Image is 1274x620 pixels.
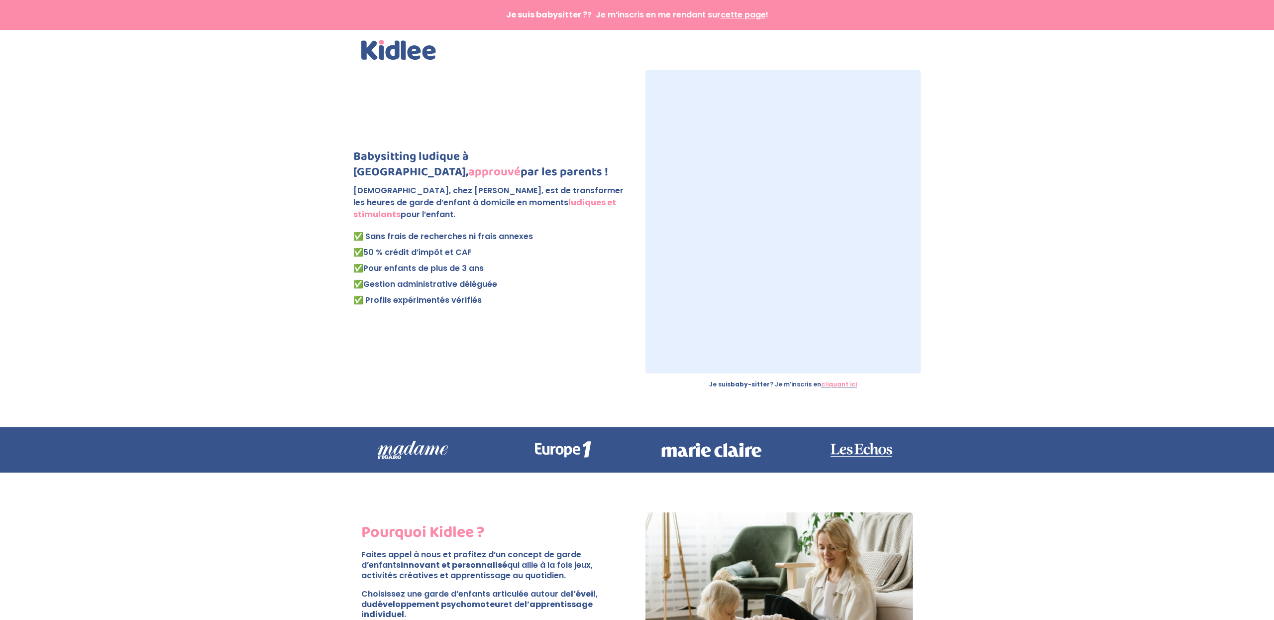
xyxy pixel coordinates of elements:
[353,149,629,185] h1: Babysitting ludique à [GEOGRAPHIC_DATA], par les parents !
[571,588,596,600] strong: l’éveil
[353,294,482,306] span: ✅ Profils expérimentés vérifiés
[721,9,766,20] span: cette page
[503,427,622,473] img: europe 1
[361,550,629,589] p: Faites appel à nous et profitez d’un concept de garde d’enfants qui allie à la fois jeux, activit...
[353,262,363,274] strong: ✅
[821,380,857,388] a: cliquant ici
[353,278,497,290] span: ✅Gestion administrative déléguée
[645,381,921,387] p: Je suis ? Je m’inscris en
[361,521,629,550] h2: Pourquoi Kidlee ?
[731,380,770,388] strong: baby-sitter
[506,9,587,20] strong: Je suis babysitter ?
[353,427,472,473] img: madame-figaro
[802,427,921,473] img: les echos
[353,247,363,258] strong: ✅
[401,559,507,571] strong: innovant et personnalisé
[645,70,921,373] iframe: formulaire-inscription-famille
[372,599,504,610] strong: développement psychomoteur
[468,162,521,182] strong: approuvé
[353,247,484,274] span: 50 % crédit d’impôt et CAF Pour enfants de plus de 3 ans
[652,427,771,473] img: marie claire
[361,40,436,60] img: Kidlee - Logo
[353,185,629,229] p: [DEMOGRAPHIC_DATA], chez [PERSON_NAME], est de transformer les heures de garde d’enfant à domicil...
[361,11,913,19] p: ? Je m’inscris en me rendant sur !
[353,231,533,242] span: ✅ Sans frais de recherches ni frais annexes
[353,197,616,220] strong: ludiques et stimulants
